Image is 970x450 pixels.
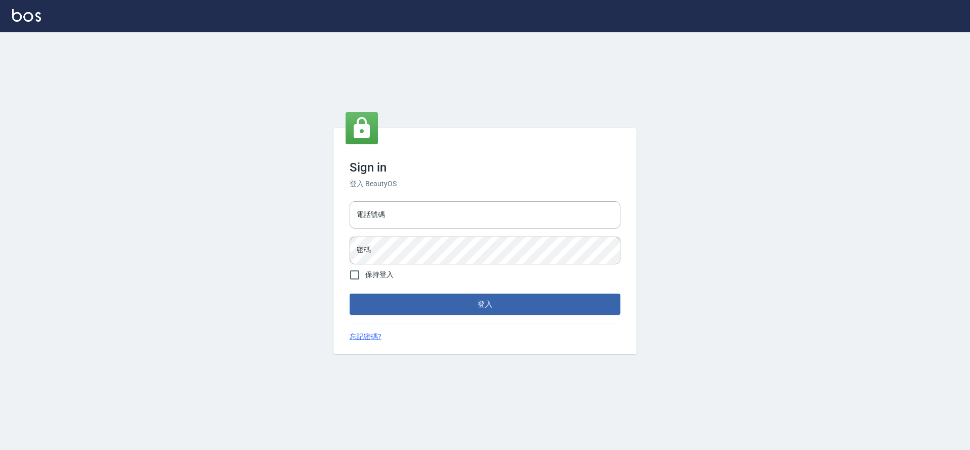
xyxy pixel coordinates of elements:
[350,294,620,315] button: 登入
[365,269,394,280] span: 保持登入
[12,9,41,22] img: Logo
[350,160,620,175] h3: Sign in
[350,331,381,342] a: 忘記密碼?
[350,179,620,189] h6: 登入 BeautyOS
